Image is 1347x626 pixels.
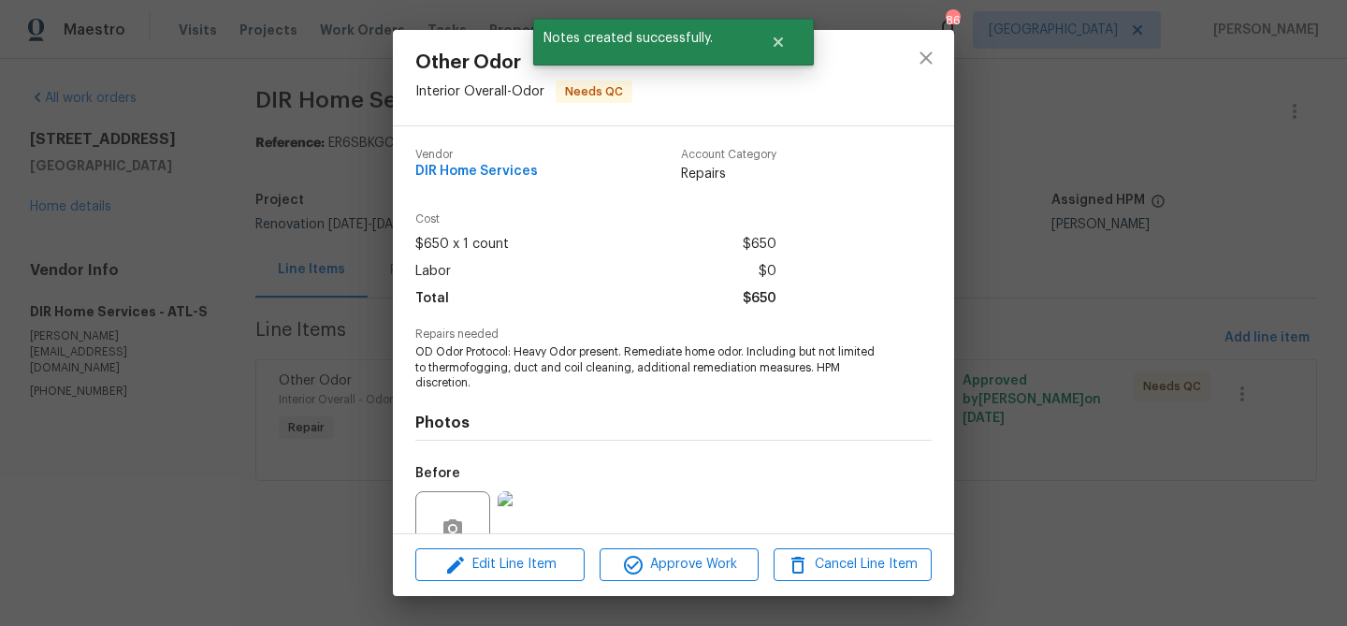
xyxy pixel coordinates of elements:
[415,344,880,391] span: OD Odor Protocol: Heavy Odor present. Remediate home odor. Including but not limited to thermofog...
[558,82,630,101] span: Needs QC
[946,11,959,30] div: 86
[415,328,932,341] span: Repairs needed
[779,553,926,576] span: Cancel Line Item
[743,285,776,313] span: $650
[415,285,449,313] span: Total
[421,553,579,576] span: Edit Line Item
[415,213,776,226] span: Cost
[415,85,544,98] span: Interior Overall - Odor
[743,231,776,258] span: $650
[415,258,451,285] span: Labor
[747,23,809,61] button: Close
[904,36,949,80] button: close
[759,258,776,285] span: $0
[774,548,932,581] button: Cancel Line Item
[681,149,776,161] span: Account Category
[415,149,538,161] span: Vendor
[415,467,460,480] h5: Before
[415,165,538,179] span: DIR Home Services
[605,553,752,576] span: Approve Work
[681,165,776,183] span: Repairs
[415,414,932,432] h4: Photos
[415,548,585,581] button: Edit Line Item
[415,231,509,258] span: $650 x 1 count
[600,548,758,581] button: Approve Work
[415,52,632,73] span: Other Odor
[533,19,747,58] span: Notes created successfully.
